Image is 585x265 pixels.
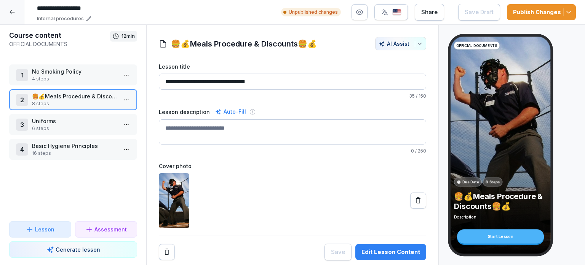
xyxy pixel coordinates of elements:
div: 4 [16,143,28,156]
label: Lesson title [159,63,426,71]
div: Share [421,8,438,16]
button: Remove [159,244,175,260]
p: Assessment [94,225,127,233]
p: Description [454,214,547,220]
h1: 🍔💰Meals Procedure & Discounts🍔💰 [171,38,317,50]
div: Save Draft [465,8,494,16]
button: Share [415,4,444,21]
p: 8 steps [32,100,117,107]
p: 12 min [121,32,135,40]
p: 6 steps [32,125,117,132]
button: Assessment [75,221,137,238]
p: Unpublished changes [289,9,338,16]
div: 4Basic Hygiene Principles16 steps [9,139,137,160]
button: Lesson [9,221,71,238]
p: 🍔💰Meals Procedure & Discounts🍔💰 [32,92,117,100]
div: Edit Lesson Content [361,248,420,256]
p: 8 Steps [486,179,500,185]
div: 3 [16,119,28,131]
button: Save Draft [458,4,500,21]
p: Basic Hygiene Principles [32,142,117,150]
p: OFFICIAL DOCUMENTS [456,43,497,48]
div: AI Assist [379,40,423,47]
div: 2 [16,94,28,106]
p: 🍔💰Meals Procedure & Discounts🍔💰 [454,191,547,211]
p: Uniforms [32,117,117,125]
button: Edit Lesson Content [355,244,426,260]
p: / 150 [159,93,426,100]
div: Auto-Fill [214,107,248,116]
button: Publish Changes [507,4,576,20]
label: Lesson description [159,108,210,116]
div: Start Lesson [457,229,544,243]
button: AI Assist [375,37,426,50]
label: Cover photo [159,162,426,170]
button: Generate lesson [9,241,137,258]
img: us.svg [392,9,401,16]
img: clxiw6qd400053j70vszpb0xo.jpg [159,173,189,228]
span: 35 [409,93,415,99]
p: 16 steps [32,150,117,157]
p: Generate lesson [56,246,100,254]
p: 4 steps [32,75,117,82]
h1: Course content [9,31,110,40]
p: Due Date [462,179,479,185]
p: Lesson [35,225,54,233]
div: 1No Smoking Policy4 steps [9,64,137,85]
div: 3Uniforms6 steps [9,114,137,135]
span: 0 [411,148,414,154]
p: OFFICIAL DOCUMENTS [9,40,110,48]
p: Internal procedures [37,15,84,22]
p: No Smoking Policy [32,67,117,75]
p: / 250 [159,148,426,154]
div: Publish Changes [513,8,570,16]
div: Save [331,248,345,256]
button: Save [324,244,352,260]
div: 1 [16,69,28,81]
div: 2🍔💰Meals Procedure & Discounts🍔💰8 steps [9,89,137,110]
